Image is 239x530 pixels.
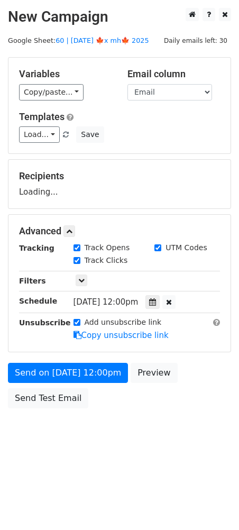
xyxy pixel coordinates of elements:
[73,331,169,340] a: Copy unsubscribe link
[8,8,231,26] h2: New Campaign
[19,225,220,237] h5: Advanced
[19,84,84,100] a: Copy/paste...
[186,479,239,530] iframe: Chat Widget
[8,36,149,44] small: Google Sheet:
[166,242,207,253] label: UTM Codes
[19,126,60,143] a: Load...
[85,317,162,328] label: Add unsubscribe link
[160,36,231,44] a: Daily emails left: 30
[56,36,149,44] a: 60 | [DATE] 🍁x mh🍁 2025
[19,111,65,122] a: Templates
[85,242,130,253] label: Track Opens
[8,363,128,383] a: Send on [DATE] 12:00pm
[85,255,128,266] label: Track Clicks
[127,68,220,80] h5: Email column
[19,170,220,198] div: Loading...
[131,363,177,383] a: Preview
[76,126,104,143] button: Save
[73,297,139,307] span: [DATE] 12:00pm
[19,68,112,80] h5: Variables
[19,170,220,182] h5: Recipients
[19,277,46,285] strong: Filters
[19,244,54,252] strong: Tracking
[19,297,57,305] strong: Schedule
[160,35,231,47] span: Daily emails left: 30
[8,388,88,408] a: Send Test Email
[19,318,71,327] strong: Unsubscribe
